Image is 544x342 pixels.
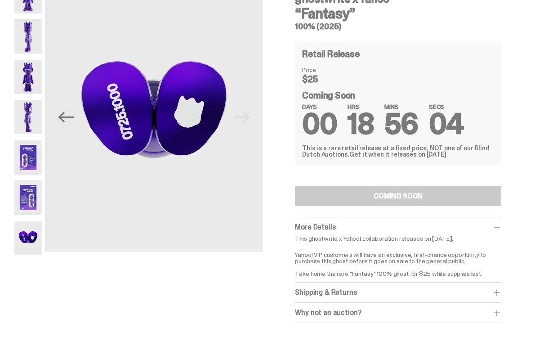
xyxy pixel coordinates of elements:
[348,105,374,143] span: 18
[295,222,335,232] span: More Details
[374,193,423,200] div: COMING SOON
[384,103,418,110] span: MINS
[348,103,374,110] span: HRS
[349,150,446,158] span: Get it when it releases on [DATE]
[302,103,337,110] span: DAYS
[302,75,347,84] dd: $25
[295,308,501,317] div: Why not an auction?
[302,49,359,58] h4: Retail Release
[302,91,494,134] div: Coming Soon
[14,100,42,134] img: Yahoo-HG---4.png
[14,19,42,54] img: Yahoo-HG---2.png
[295,288,501,297] div: Shipping & Returns
[429,105,464,143] span: 04
[295,6,501,21] h3: “Fantasy”
[56,107,76,127] button: Previous
[295,245,501,277] p: Yahoo! VIP customers will have an exclusive, first-chance opportunity to purchase this ghost befo...
[295,235,501,242] p: This ghostwrite x Yahoo! collaboration releases on [DATE].
[295,186,501,206] button: COMING SOON
[14,221,42,255] img: Yahoo-HG---7.png
[384,105,418,143] span: 56
[302,105,337,143] span: 00
[295,22,501,31] h5: 100% (2025)
[302,145,494,157] div: This is a rare retail release at a fixed price, NOT one of our Blind Dutch Auctions.
[14,180,42,215] img: Yahoo-HG---6.png
[14,60,42,94] img: Yahoo-HG---3.png
[14,140,42,175] img: Yahoo-HG---5.png
[429,103,464,110] span: SECS
[302,67,347,73] dt: Price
